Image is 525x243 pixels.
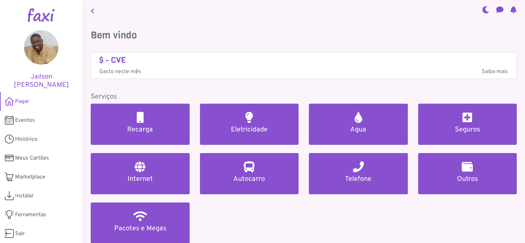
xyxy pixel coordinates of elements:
[91,153,190,194] a: Internet
[482,68,508,76] span: Saiba mais
[15,97,29,106] span: Pagar
[99,55,508,76] a: $ - CVE Gasto neste mêsSaiba mais
[208,175,291,183] h5: Autocarro
[317,175,400,183] h5: Telefone
[99,126,181,134] h5: Recarga
[15,192,34,200] span: Instalar
[200,104,299,145] a: Eletricidade
[309,104,408,145] a: Agua
[10,73,72,89] h5: Jailson [PERSON_NAME]
[418,153,517,194] a: Outros
[418,104,517,145] a: Seguros
[200,153,299,194] a: Autocarro
[309,153,408,194] a: Telefone
[317,126,400,134] h5: Agua
[426,175,509,183] h5: Outros
[99,175,181,183] h5: Internet
[10,30,72,89] a: Jailson [PERSON_NAME]
[15,211,46,219] span: Ferramentas
[99,55,508,65] h4: $ - CVE
[99,224,181,233] h5: Pacotes e Megas
[15,135,37,143] span: Histórico
[15,230,25,238] span: Sair
[91,30,517,41] h3: Bem vindo
[15,173,45,181] span: Marketplace
[15,154,49,162] span: Meus Cartões
[91,93,517,101] h5: Serviços
[99,68,508,76] p: Gasto neste mês
[426,126,509,134] h5: Seguros
[91,104,190,145] a: Recarga
[208,126,291,134] h5: Eletricidade
[15,116,35,125] span: Eventos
